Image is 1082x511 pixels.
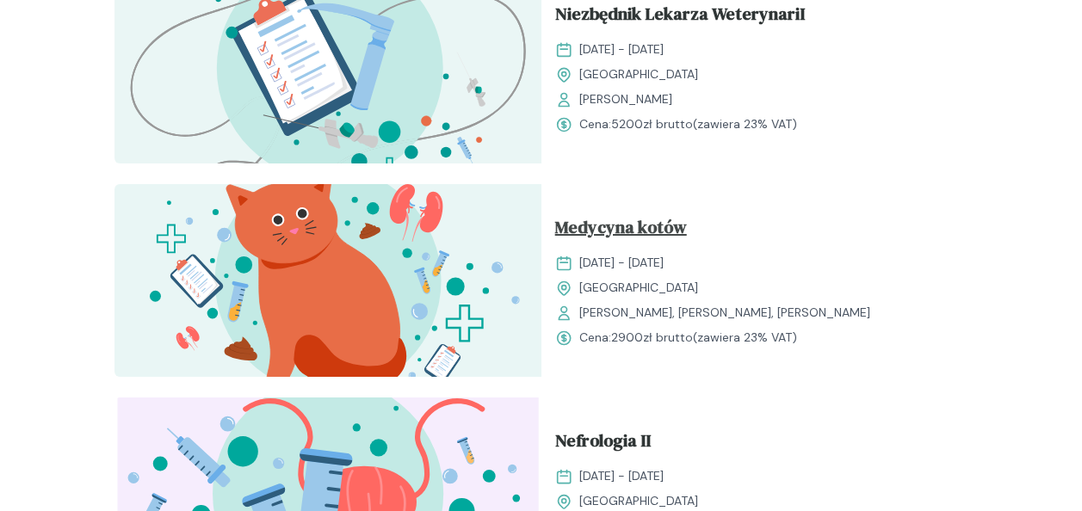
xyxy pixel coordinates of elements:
[611,116,693,132] span: 5200 zł brutto
[555,1,955,34] a: Niezbędnik Lekarza WeterynariI
[555,428,651,460] span: Nefrologia II
[555,214,955,247] a: Medycyna kotów
[114,184,541,377] img: aHfQZEMqNJQqH-e8_MedKot_T.svg
[579,254,664,272] span: [DATE] - [DATE]
[555,428,955,460] a: Nefrologia II
[579,304,870,322] span: [PERSON_NAME], [PERSON_NAME], [PERSON_NAME]
[555,214,687,247] span: Medycyna kotów
[579,329,797,347] span: Cena: (zawiera 23% VAT)
[579,115,797,133] span: Cena: (zawiera 23% VAT)
[555,1,805,34] span: Niezbędnik Lekarza WeterynariI
[579,467,664,485] span: [DATE] - [DATE]
[579,65,698,83] span: [GEOGRAPHIC_DATA]
[579,492,698,510] span: [GEOGRAPHIC_DATA]
[579,40,664,58] span: [DATE] - [DATE]
[579,90,672,108] span: [PERSON_NAME]
[579,279,698,297] span: [GEOGRAPHIC_DATA]
[611,329,693,345] span: 2900 zł brutto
